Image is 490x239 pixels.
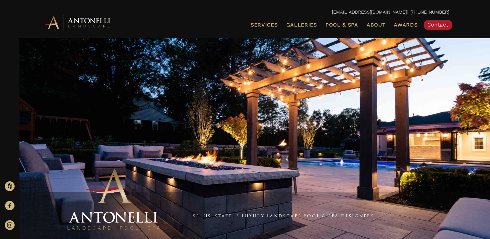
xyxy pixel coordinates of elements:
[284,21,320,29] a: Galleries
[394,22,417,28] span: Awards
[251,22,278,28] span: Services
[41,8,449,17] p: | [PHONE_NUMBER]
[65,166,162,233] img: Antonelli Stacked Logo
[193,213,374,218] a: SE [US_STATE]'s Luxury Landscape Pool & Spa Designers
[364,21,388,29] a: About
[286,22,317,28] span: Galleries
[248,21,280,29] a: Services
[5,181,15,191] img: Houzz
[325,22,358,28] span: Pool & Spa
[367,22,386,28] span: About
[427,22,449,28] span: Contact
[424,20,452,30] a: Contact
[391,21,420,29] a: Awards
[332,9,407,15] a: [EMAIL_ADDRESS][DOMAIN_NAME]
[41,14,112,31] img: Antonelli Horizontal Logo
[323,21,361,29] a: Pool & Spa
